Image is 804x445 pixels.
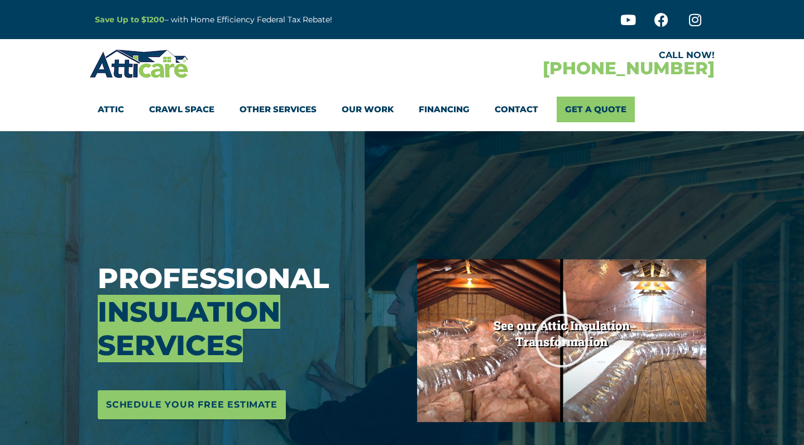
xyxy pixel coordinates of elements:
a: Financing [419,97,470,122]
a: Save Up to $1200 [95,15,165,25]
p: – with Home Efficiency Federal Tax Rebate! [95,13,457,26]
div: Play Video [534,313,590,369]
a: Contact [495,97,538,122]
div: CALL NOW! [402,51,715,60]
a: Our Work [342,97,394,122]
a: Other Services [240,97,317,122]
a: Schedule Your Free Estimate [98,390,286,419]
a: Crawl Space [149,97,214,122]
a: Attic [98,97,124,122]
span: Insulation Services [98,295,280,362]
a: Get A Quote [557,97,635,122]
nav: Menu [98,97,706,122]
span: Schedule Your Free Estimate [106,396,277,414]
h3: Professional [98,262,400,362]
